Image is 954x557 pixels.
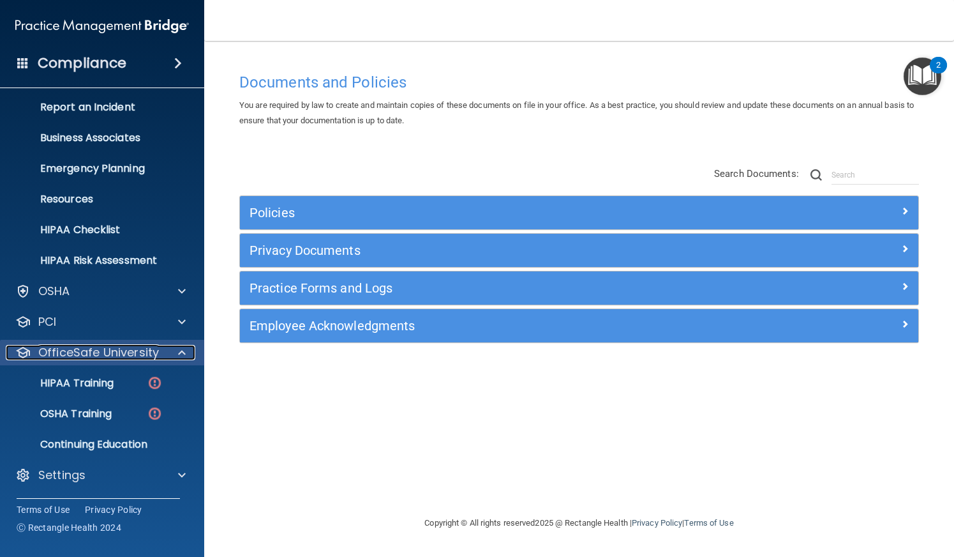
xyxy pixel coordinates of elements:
p: HIPAA Training [8,377,114,390]
img: danger-circle.6113f641.png [147,406,163,422]
p: OSHA Training [8,408,112,420]
span: Ⓒ Rectangle Health 2024 [17,521,121,534]
a: Terms of Use [17,503,70,516]
a: PCI [15,314,186,330]
h4: Compliance [38,54,126,72]
a: OfficeSafe University [15,345,186,360]
p: HIPAA Risk Assessment [8,254,183,267]
h5: Privacy Documents [250,243,739,257]
p: Emergency Planning [8,162,183,175]
p: Resources [8,193,183,206]
h4: Documents and Policies [239,74,919,91]
p: Continuing Education [8,438,183,451]
p: Business Associates [8,132,183,144]
h5: Practice Forms and Logs [250,281,739,295]
div: Copyright © All rights reserved 2025 @ Rectangle Health | | [347,503,812,544]
a: Settings [15,468,186,483]
a: Privacy Policy [632,518,682,528]
a: Terms of Use [684,518,733,528]
p: OSHA [38,284,70,299]
span: Search Documents: [714,168,799,179]
span: You are required by law to create and maintain copies of these documents on file in your office. ... [239,100,914,125]
img: PMB logo [15,13,189,39]
a: Practice Forms and Logs [250,278,909,298]
h5: Employee Acknowledgments [250,319,739,333]
input: Search [831,165,919,185]
a: Privacy Policy [85,503,142,516]
img: ic-search.3b580494.png [810,169,822,181]
a: OSHA [15,284,186,299]
a: Employee Acknowledgments [250,316,909,336]
img: danger-circle.6113f641.png [147,375,163,391]
p: HIPAA Checklist [8,224,183,236]
button: Open Resource Center, 2 new notifications [904,57,941,95]
p: PCI [38,314,56,330]
a: Privacy Documents [250,240,909,261]
p: Report an Incident [8,101,183,114]
p: Settings [38,468,86,483]
div: 2 [936,65,941,82]
p: OfficeSafe University [38,345,159,360]
h5: Policies [250,206,739,220]
a: Policies [250,202,909,223]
